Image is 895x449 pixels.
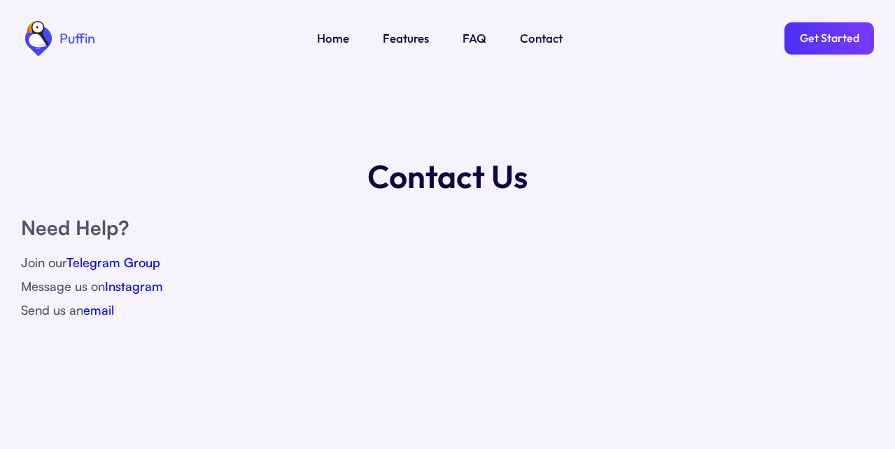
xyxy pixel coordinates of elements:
a: Features [383,29,429,48]
a: Instagram [105,278,163,294]
a: Get Started [784,22,874,55]
h1: Contact Us [367,154,528,199]
h1: Need Help? [21,213,874,243]
div: Join our Message us on Send us an [21,250,874,322]
a: Home [317,29,349,48]
a: Contact [520,29,563,48]
a: email [83,302,114,318]
a: FAQ [463,29,486,48]
a: home [21,21,95,56]
a: Telegram Group [66,255,160,270]
div: Puffin [56,31,95,45]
